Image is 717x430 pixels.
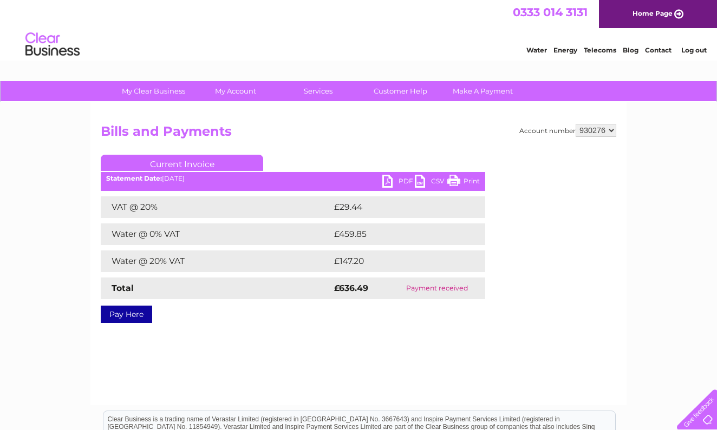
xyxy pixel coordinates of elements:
a: Blog [623,46,638,54]
a: Contact [645,46,672,54]
a: CSV [415,175,447,190]
h2: Bills and Payments [101,124,616,144]
a: Telecoms [584,46,616,54]
a: My Account [191,81,281,101]
td: £459.85 [331,223,466,245]
a: Customer Help [356,81,445,101]
a: Energy [553,46,577,54]
td: Water @ 0% VAT [101,223,331,245]
div: Clear Business is a trading name of Verastar Limited (registered in [GEOGRAPHIC_DATA] No. 3667643... [103,6,615,52]
div: Account number [519,124,616,137]
a: PDF [382,175,415,190]
a: Pay Here [101,306,152,323]
td: £29.44 [331,196,464,218]
a: Make A Payment [438,81,527,101]
a: Print [447,175,480,190]
div: [DATE] [101,175,485,182]
b: Statement Date: [106,174,162,182]
td: £147.20 [331,250,465,272]
a: My Clear Business [109,81,198,101]
td: Water @ 20% VAT [101,250,331,272]
strong: Total [112,283,134,293]
a: Log out [681,46,707,54]
td: Payment received [388,277,485,299]
a: 0333 014 3131 [513,5,588,19]
a: Water [526,46,547,54]
a: Services [273,81,363,101]
img: logo.png [25,28,80,61]
td: VAT @ 20% [101,196,331,218]
strong: £636.49 [334,283,368,293]
a: Current Invoice [101,155,263,171]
